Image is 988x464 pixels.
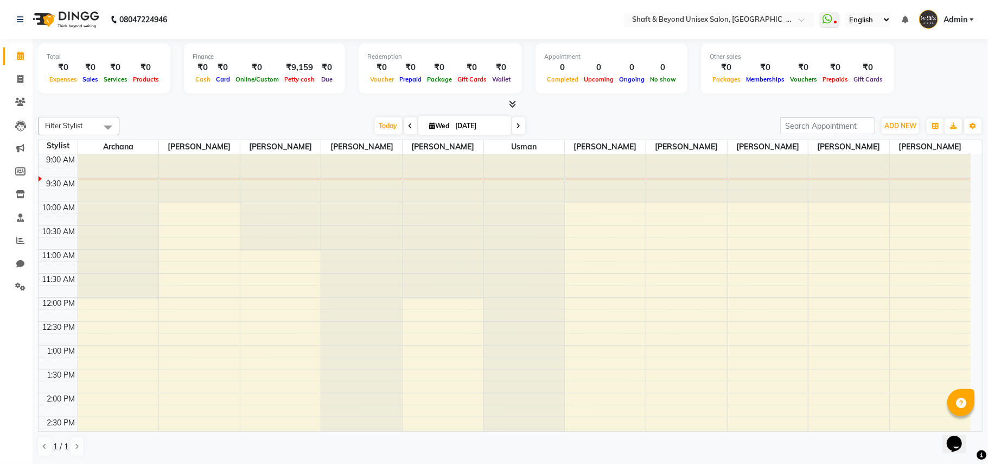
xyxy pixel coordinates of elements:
[47,52,162,61] div: Total
[45,121,83,130] span: Filter Stylist
[282,61,317,74] div: ₹9,159
[710,52,885,61] div: Other sales
[944,14,967,26] span: Admin
[39,140,78,152] div: Stylist
[119,4,167,35] b: 08047224946
[787,61,820,74] div: ₹0
[647,76,679,83] span: No show
[40,226,78,237] div: 10:30 AM
[233,76,282,83] span: Online/Custom
[317,61,336,74] div: ₹0
[452,118,507,134] input: 2025-09-03
[130,61,162,74] div: ₹0
[544,52,679,61] div: Appointment
[743,76,787,83] span: Memberships
[424,76,455,83] span: Package
[544,61,581,74] div: 0
[820,61,851,74] div: ₹0
[397,76,424,83] span: Prepaid
[28,4,102,35] img: logo
[45,369,78,381] div: 1:30 PM
[728,140,808,154] span: [PERSON_NAME]
[41,298,78,309] div: 12:00 PM
[616,61,647,74] div: 0
[213,76,233,83] span: Card
[40,202,78,214] div: 10:00 AM
[47,76,80,83] span: Expenses
[321,140,402,154] span: [PERSON_NAME]
[45,346,78,357] div: 1:00 PM
[581,61,616,74] div: 0
[40,274,78,285] div: 11:30 AM
[80,76,101,83] span: Sales
[41,322,78,333] div: 12:30 PM
[455,61,489,74] div: ₹0
[710,61,743,74] div: ₹0
[367,52,513,61] div: Redemption
[484,140,565,154] span: usman
[646,140,727,154] span: [PERSON_NAME]
[544,76,581,83] span: Completed
[233,61,282,74] div: ₹0
[40,250,78,261] div: 11:00 AM
[213,61,233,74] div: ₹0
[942,421,977,453] iframe: chat widget
[489,76,513,83] span: Wallet
[397,61,424,74] div: ₹0
[101,61,130,74] div: ₹0
[193,76,213,83] span: Cash
[193,61,213,74] div: ₹0
[403,140,483,154] span: [PERSON_NAME]
[882,118,919,134] button: ADD NEW
[919,10,938,29] img: Admin
[47,61,80,74] div: ₹0
[130,76,162,83] span: Products
[820,76,851,83] span: Prepaids
[45,417,78,429] div: 2:30 PM
[565,140,646,154] span: [PERSON_NAME]
[743,61,787,74] div: ₹0
[375,117,402,134] span: Today
[851,61,885,74] div: ₹0
[808,140,889,154] span: [PERSON_NAME]
[45,393,78,405] div: 2:00 PM
[318,76,335,83] span: Due
[240,140,321,154] span: [PERSON_NAME]
[367,61,397,74] div: ₹0
[101,76,130,83] span: Services
[367,76,397,83] span: Voucher
[884,122,916,130] span: ADD NEW
[80,61,101,74] div: ₹0
[710,76,743,83] span: Packages
[44,154,78,166] div: 9:00 AM
[159,140,240,154] span: [PERSON_NAME]
[647,61,679,74] div: 0
[489,61,513,74] div: ₹0
[193,52,336,61] div: Finance
[53,441,68,453] span: 1 / 1
[424,61,455,74] div: ₹0
[851,76,885,83] span: Gift Cards
[427,122,452,130] span: Wed
[787,76,820,83] span: Vouchers
[890,140,971,154] span: [PERSON_NAME]
[581,76,616,83] span: Upcoming
[616,76,647,83] span: Ongoing
[780,117,875,134] input: Search Appointment
[78,140,159,154] span: Archana
[455,76,489,83] span: Gift Cards
[282,76,317,83] span: Petty cash
[44,178,78,190] div: 9:30 AM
